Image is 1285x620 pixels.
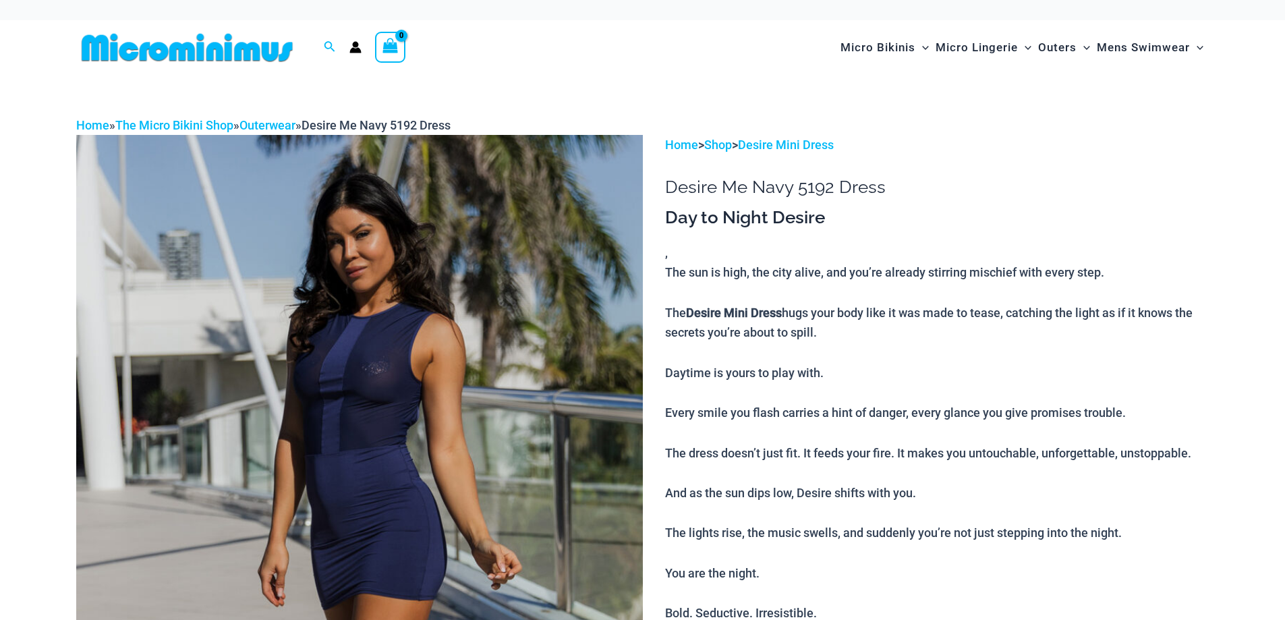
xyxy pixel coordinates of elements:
span: Mens Swimwear [1097,30,1190,65]
a: Search icon link [324,39,336,56]
span: Outers [1038,30,1077,65]
a: Home [665,138,698,152]
a: Micro LingerieMenu ToggleMenu Toggle [932,27,1035,68]
a: Micro BikinisMenu ToggleMenu Toggle [837,27,932,68]
a: The Micro Bikini Shop [115,118,233,132]
span: Menu Toggle [1190,30,1203,65]
a: Home [76,118,109,132]
img: MM SHOP LOGO FLAT [76,32,298,63]
a: Outerwear [239,118,295,132]
span: » » » [76,118,451,132]
p: > > [665,135,1209,155]
span: Menu Toggle [915,30,929,65]
a: OutersMenu ToggleMenu Toggle [1035,27,1093,68]
a: Account icon link [349,41,362,53]
span: Micro Lingerie [936,30,1018,65]
span: Menu Toggle [1077,30,1090,65]
h1: Desire Me Navy 5192 Dress [665,177,1209,198]
span: Desire Me Navy 5192 Dress [302,118,451,132]
span: Micro Bikinis [840,30,915,65]
b: Desire Mini Dress [686,306,782,320]
a: Desire Mini Dress [738,138,834,152]
span: Menu Toggle [1018,30,1031,65]
a: View Shopping Cart, empty [375,32,406,63]
a: Shop [704,138,732,152]
a: Mens SwimwearMenu ToggleMenu Toggle [1093,27,1207,68]
nav: Site Navigation [835,25,1209,70]
h3: Day to Night Desire [665,206,1209,229]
